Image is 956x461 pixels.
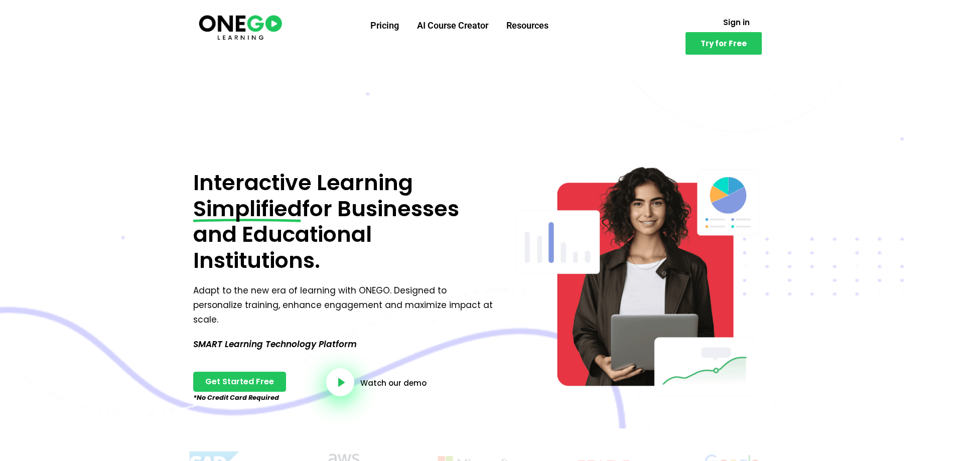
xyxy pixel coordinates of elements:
[686,32,762,55] a: Try for Free
[193,337,497,352] p: SMART Learning Technology Platform
[205,378,274,386] span: Get Started Free
[711,13,762,32] a: Sign in
[193,196,302,222] span: Simplified
[193,393,279,402] em: *No Credit Card Required
[723,19,750,26] span: Sign in
[193,283,497,327] p: Adapt to the new era of learning with ONEGO. Designed to personalize training, enhance engagement...
[326,368,354,396] a: video-button
[497,13,558,39] a: Resources
[701,40,747,47] span: Try for Free
[193,372,286,392] a: Get Started Free
[193,194,459,275] span: for Businesses and Educational Institutions.
[360,379,427,387] a: Watch our demo
[193,168,413,198] span: Interactive Learning
[361,13,408,39] a: Pricing
[408,13,497,39] a: AI Course Creator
